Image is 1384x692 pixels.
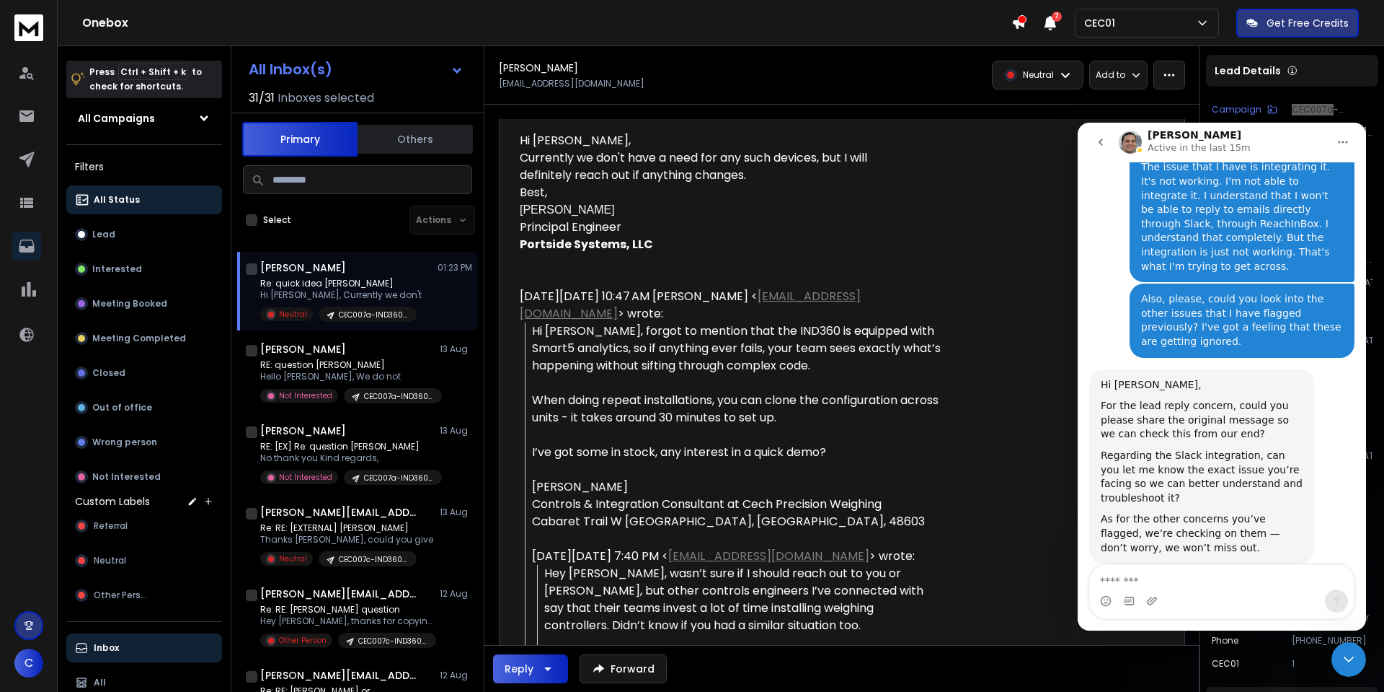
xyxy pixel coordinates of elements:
[260,441,433,452] p: RE: [EX] Re: question [PERSON_NAME]
[532,548,941,565] div: [DATE][DATE] 7:40 PM < > wrote:
[92,298,167,310] p: Meeting Booked
[1052,12,1062,22] span: 7
[532,496,941,513] div: Controls & Integration Consultant at Cech Precision Weighing
[92,229,115,240] p: Lead
[358,636,427,647] p: CEC007c-IND360-integrators-bucket3
[279,472,332,483] p: Not Interested
[505,662,533,676] div: Reply
[1084,16,1121,30] p: CEC01
[1212,658,1239,670] p: CEC01
[1267,16,1349,30] p: Get Free Credits
[440,507,472,518] p: 13 Aug
[440,343,472,355] p: 13 Aug
[94,677,106,688] p: All
[66,512,222,540] button: Referral
[260,587,419,601] h1: [PERSON_NAME][EMAIL_ADDRESS][PERSON_NAME][DOMAIN_NAME] +2
[520,236,653,253] b: Portside Systems, LLC
[520,184,941,201] div: Best,
[499,78,644,89] p: [EMAIL_ADDRESS][DOMAIN_NAME]
[66,255,222,284] button: Interested
[532,478,941,496] div: [PERSON_NAME]
[242,122,358,157] button: Primary
[260,371,433,382] p: Hello [PERSON_NAME], We do not
[66,463,222,491] button: Not Interested
[66,359,222,387] button: Closed
[66,289,222,318] button: Meeting Booked
[66,546,222,575] button: Neutral
[14,14,43,41] img: logo
[580,654,667,683] button: Forward
[520,132,941,149] div: Hi [PERSON_NAME],
[279,309,307,320] p: Neutral
[260,616,433,627] p: Hey [PERSON_NAME], thanks for copying
[278,89,374,107] h3: Inboxes selected
[14,649,43,678] button: C
[94,520,128,532] span: Referral
[520,149,941,184] div: Currently we don't have a need for any such devices, but I will definitely reach out if anything ...
[532,323,941,375] div: Hi [PERSON_NAME], forgot to mention that the IND360 is equipped with Smart5 analytics, so if anyt...
[92,333,186,344] p: Meeting Completed
[668,548,869,564] a: [EMAIL_ADDRESS][DOMAIN_NAME]
[94,590,152,601] span: Other Person
[1212,104,1277,115] button: Campaign
[92,402,152,413] p: Out of office
[92,263,142,275] p: Interested
[532,513,941,530] div: Cabaret Trail W [GEOGRAPHIC_DATA], [GEOGRAPHIC_DATA], 48603
[260,668,419,683] h1: [PERSON_NAME][EMAIL_ADDRESS][DOMAIN_NAME]
[1078,123,1366,631] iframe: Intercom live chat
[66,185,222,214] button: All Status
[66,634,222,662] button: Inbox
[94,555,126,566] span: Neutral
[1215,63,1281,78] p: Lead Details
[260,342,346,356] h1: [PERSON_NAME]
[66,393,222,422] button: Out of office
[493,654,568,683] button: Reply
[249,62,332,76] h1: All Inbox(s)
[263,214,291,226] label: Select
[249,89,275,107] span: 31 / 31
[1023,69,1054,81] p: Neutral
[260,604,433,616] p: Re: RE: [PERSON_NAME] question
[520,288,861,322] a: [EMAIL_ADDRESS][DOMAIN_NAME]
[1292,658,1372,670] p: 1
[260,424,346,438] h1: [PERSON_NAME]
[92,471,161,483] p: Not Interested
[260,534,433,546] p: Thanks [PERSON_NAME], could you give
[260,260,346,275] h1: [PERSON_NAME]
[260,452,433,464] p: No thank you Kind regards,
[520,203,615,216] font: [PERSON_NAME]
[66,157,222,177] h3: Filters
[66,428,222,457] button: Wrong person
[279,390,332,401] p: Not Interested
[260,289,422,301] p: Hi [PERSON_NAME], Currently we don't
[532,392,941,426] div: When doing repeat installations, you can clone the configuration across units - it takes around 3...
[260,278,422,289] p: Re: quick idea [PERSON_NAME]
[66,581,222,610] button: Other Person
[358,123,473,155] button: Others
[1292,635,1372,647] p: [PHONE_NUMBER]
[118,63,188,80] span: Ctrl + Shift + k
[279,553,307,564] p: Neutral
[364,473,433,483] p: CEC007a-IND360-integrators-bucket1
[66,324,222,353] button: Meeting Completed
[1292,104,1372,115] p: CEC007a-IND360-integrators-bucket1
[66,220,222,249] button: Lead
